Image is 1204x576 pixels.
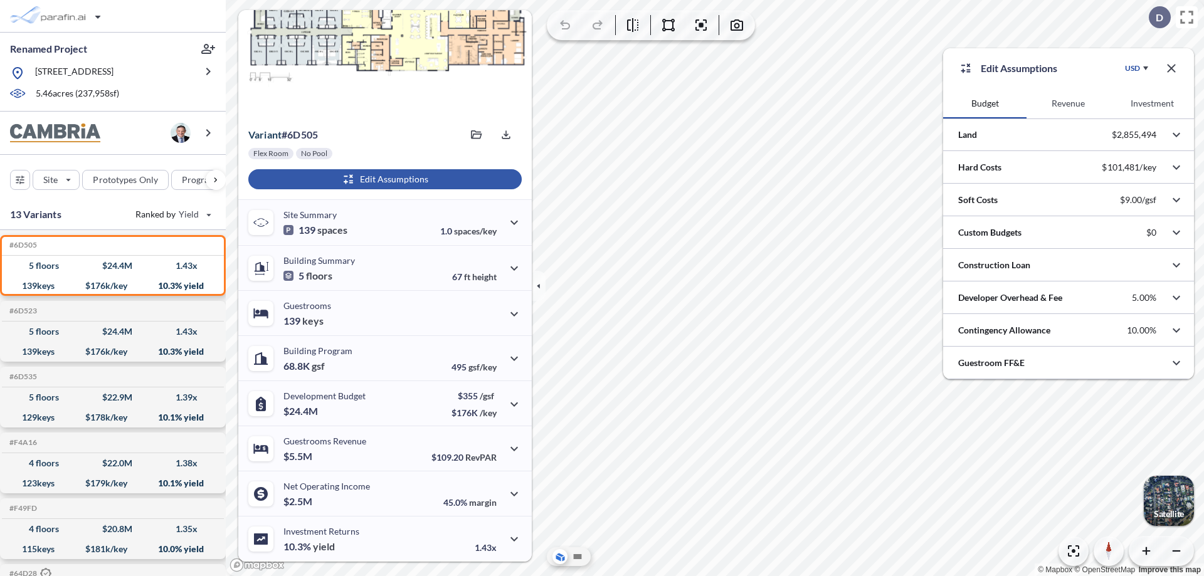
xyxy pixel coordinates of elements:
button: Prototypes Only [82,170,169,190]
span: gsf/key [468,362,497,372]
span: RevPAR [465,452,497,463]
span: gsf [312,360,325,372]
p: Land [958,128,977,141]
p: 5.00% [1132,292,1156,303]
span: /key [480,407,497,418]
p: 45.0% [443,497,497,508]
p: $0 [1146,227,1156,238]
p: $5.5M [283,450,314,463]
p: Renamed Project [10,42,87,56]
p: Developer Overhead & Fee [958,291,1062,304]
p: Investment Returns [283,526,359,537]
img: user logo [171,123,191,143]
span: ft [464,271,470,282]
span: /gsf [480,390,494,401]
button: Ranked by Yield [125,204,219,224]
p: Flex Room [253,149,288,159]
p: 13 Variants [10,207,61,222]
h5: Click to copy the code [7,438,37,447]
button: Budget [943,88,1027,118]
p: D [1156,12,1163,23]
span: keys [302,315,324,327]
p: Site [43,174,58,186]
h5: Click to copy the code [7,372,37,381]
div: USD [1125,63,1140,73]
p: $109.20 [431,452,497,463]
span: spaces [317,224,347,236]
p: [STREET_ADDRESS] [35,65,114,81]
p: Prototypes Only [93,174,158,186]
p: Development Budget [283,390,366,401]
img: Switcher Image [1144,476,1194,526]
p: $2.5M [283,495,314,508]
p: Program [182,174,217,186]
button: Site Plan [570,549,585,564]
button: Aerial View [552,549,568,564]
p: 1.43x [475,542,497,553]
p: 139 [283,224,347,236]
a: Improve this map [1139,565,1201,574]
button: Edit Assumptions [248,169,522,189]
p: 495 [451,362,497,372]
span: height [472,271,497,282]
p: Guestrooms [283,300,331,311]
a: Mapbox homepage [230,558,285,572]
p: $24.4M [283,405,320,417]
p: 1.0 [440,226,497,236]
p: Building Program [283,345,352,356]
p: Soft Costs [958,194,998,206]
p: $176K [451,407,497,418]
span: floors [306,270,332,282]
p: Site Summary [283,209,337,220]
p: Net Operating Income [283,481,370,491]
a: Mapbox [1038,565,1072,574]
span: margin [469,497,497,508]
p: 68.8K [283,360,325,372]
p: Construction Loan [958,259,1030,271]
span: Variant [248,128,282,140]
button: Investment [1111,88,1194,118]
p: 67 [452,271,497,282]
h5: Click to copy the code [7,504,37,513]
p: Guestroom FF&E [958,357,1025,369]
p: Hard Costs [958,161,1001,174]
button: Site [33,170,80,190]
img: BrandImage [10,123,100,143]
p: $9.00/gsf [1120,194,1156,206]
p: 139 [283,315,324,327]
p: 10.3% [283,540,335,553]
span: yield [313,540,335,553]
p: $101,481/key [1102,162,1156,173]
p: # 6d505 [248,128,318,141]
p: Edit Assumptions [981,61,1057,76]
p: Custom Budgets [958,226,1022,239]
span: spaces/key [454,226,497,236]
p: Guestrooms Revenue [283,436,366,446]
p: No Pool [301,149,327,159]
p: 10.00% [1127,325,1156,336]
p: Contingency Allowance [958,324,1050,337]
span: Yield [179,208,199,221]
button: Switcher ImageSatellite [1144,476,1194,526]
button: Program [171,170,239,190]
h5: Click to copy the code [7,306,37,315]
button: Revenue [1027,88,1110,118]
p: 5 [283,270,332,282]
p: 5.46 acres ( 237,958 sf) [36,87,119,101]
p: $2,855,494 [1112,129,1156,140]
a: OpenStreetMap [1074,565,1135,574]
h5: Click to copy the code [7,241,37,249]
p: Building Summary [283,255,355,266]
p: $355 [451,390,497,401]
p: Satellite [1154,509,1184,519]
